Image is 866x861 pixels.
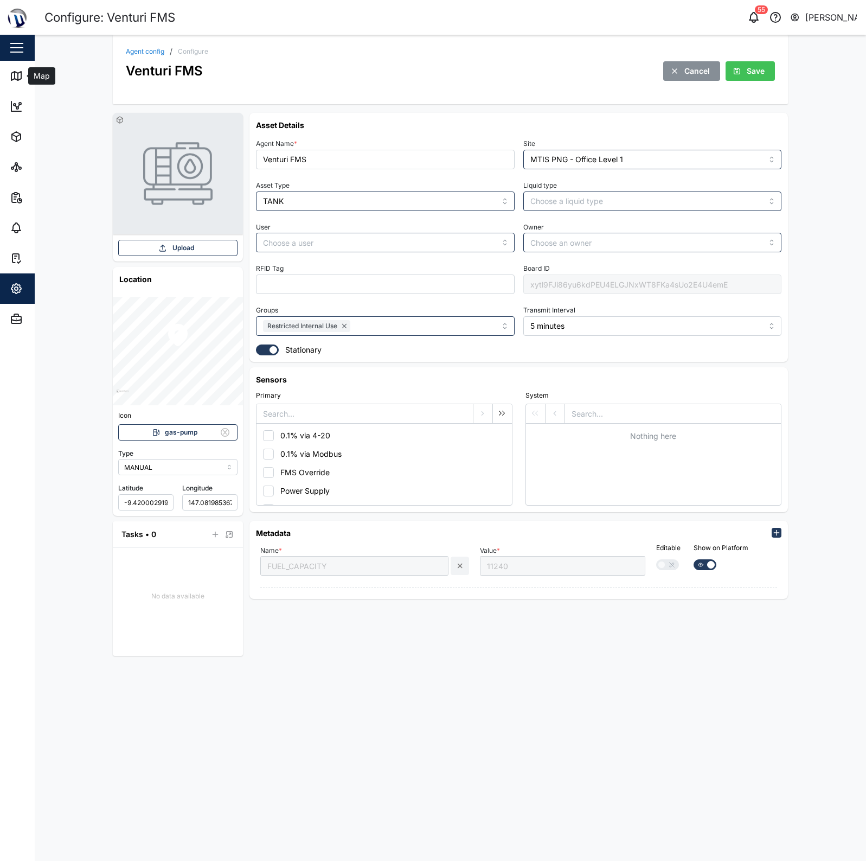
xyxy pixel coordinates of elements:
[5,5,29,29] img: Main Logo
[126,61,203,81] div: Venturi FMS
[694,543,748,553] div: Show on Platform
[747,62,765,80] span: Save
[256,140,297,148] label: Agent Name
[256,119,782,131] h6: Asset Details
[256,307,278,314] label: Groups
[44,8,175,27] div: Configure: Venturi FMS
[113,267,243,291] h6: Location
[256,233,515,252] input: Choose a user
[480,547,500,554] label: Value
[663,61,720,81] button: Cancel
[523,150,782,169] input: Choose a site
[684,62,710,80] span: Cancel
[118,240,238,256] button: Upload
[256,265,284,272] label: RFID Tag
[126,48,164,55] a: Agent config
[28,131,62,143] div: Assets
[565,404,781,424] input: Search...
[178,48,208,55] div: Configure
[28,222,62,234] div: Alarms
[113,297,243,405] canvas: Map
[256,192,515,211] input: Choose an asset type
[118,411,238,421] div: Icon
[28,192,65,203] div: Reports
[118,424,238,441] button: gas-pump
[28,70,53,82] div: Map
[805,11,857,24] div: [PERSON_NAME]
[113,591,243,602] div: No data available
[256,404,473,424] input: Search...
[118,449,133,459] label: Type
[256,527,291,539] h6: Metadata
[259,426,507,445] button: 0.1% via 4-20
[118,483,143,494] label: Latitude
[28,313,60,325] div: Admin
[256,182,290,189] label: Asset Type
[523,233,782,252] input: Choose an owner
[256,391,512,401] div: Primary
[526,430,781,442] div: Nothing here
[256,374,782,385] h6: Sensors
[256,224,271,231] label: User
[165,322,191,351] div: Map marker
[726,61,775,81] button: Save
[267,321,337,331] span: Restricted Internal Use
[116,390,129,402] a: Mapbox logo
[217,425,233,440] button: Remove Icon
[121,528,156,540] div: Tasks • 0
[260,547,282,554] label: Name
[525,391,782,401] div: System
[523,140,535,148] label: Site
[170,48,172,55] div: /
[259,463,507,482] button: FMS Override
[523,192,782,211] input: Choose a liquid type
[279,345,322,355] label: Stationary
[755,5,768,14] div: 55
[165,425,197,440] span: gas-pump
[172,240,194,256] span: Upload
[143,139,213,208] img: TANK photo
[523,182,557,189] label: Liquid type
[28,100,77,112] div: Dashboard
[790,10,857,25] button: [PERSON_NAME]
[523,307,575,314] label: Transmit Interval
[28,161,54,173] div: Sites
[259,445,507,463] button: 0.1% via Modbus
[523,265,550,272] label: Board ID
[259,500,507,519] button: Rosemount
[656,543,681,553] div: Editable
[182,483,213,494] label: Longitude
[259,482,507,500] button: Power Supply
[523,224,544,231] label: Owner
[28,283,67,295] div: Settings
[28,252,58,264] div: Tasks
